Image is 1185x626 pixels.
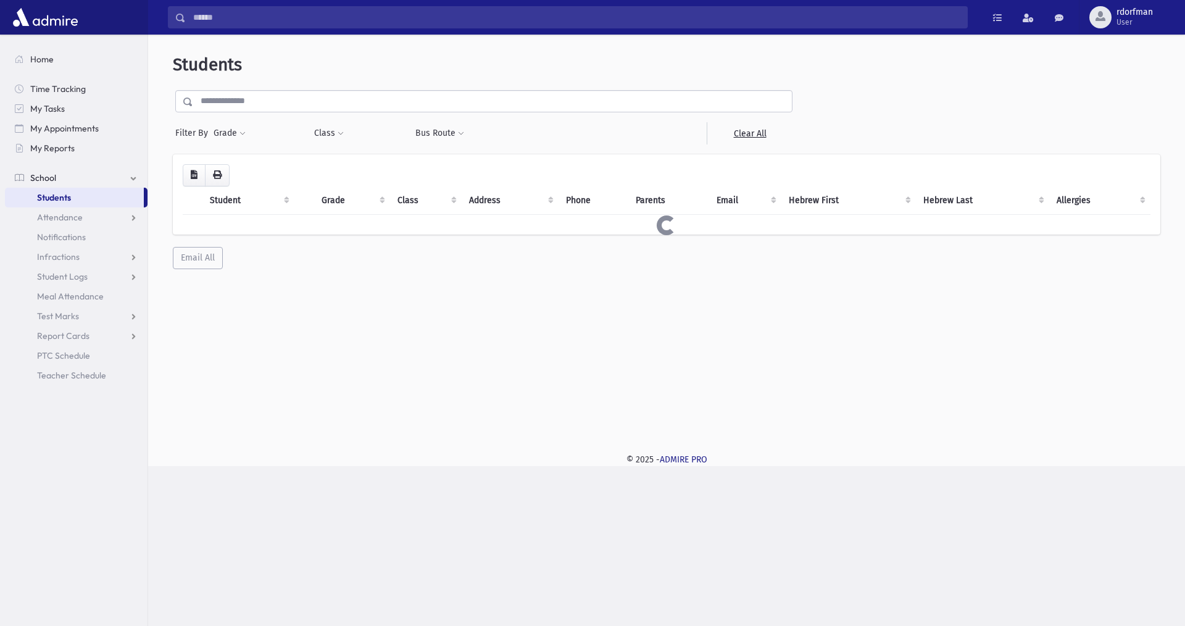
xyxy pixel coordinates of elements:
button: Bus Route [415,122,465,144]
a: My Tasks [5,99,148,119]
a: ADMIRE PRO [660,454,707,465]
span: Report Cards [37,330,89,341]
a: Attendance [5,207,148,227]
span: Test Marks [37,311,79,322]
a: Clear All [707,122,792,144]
span: PTC Schedule [37,350,90,361]
a: School [5,168,148,188]
th: Hebrew First [781,186,917,215]
th: Grade [314,186,390,215]
span: Teacher Schedule [37,370,106,381]
span: My Reports [30,143,75,154]
span: Infractions [37,251,80,262]
a: Time Tracking [5,79,148,99]
a: Infractions [5,247,148,267]
button: Email All [173,247,223,269]
th: Parents [628,186,709,215]
a: My Appointments [5,119,148,138]
th: Phone [559,186,628,215]
a: Students [5,188,144,207]
span: My Appointments [30,123,99,134]
a: Student Logs [5,267,148,286]
button: Class [314,122,344,144]
span: Notifications [37,232,86,243]
span: Students [37,192,71,203]
th: Hebrew Last [916,186,1049,215]
a: My Reports [5,138,148,158]
span: Student Logs [37,271,88,282]
th: Student [202,186,294,215]
span: Time Tracking [30,83,86,94]
button: Print [205,164,230,186]
a: Report Cards [5,326,148,346]
a: Notifications [5,227,148,247]
span: User [1116,17,1153,27]
div: © 2025 - [168,453,1165,466]
span: Filter By [175,127,213,140]
img: AdmirePro [10,5,81,30]
span: Students [173,54,242,75]
th: Address [462,186,559,215]
input: Search [186,6,967,28]
button: Grade [213,122,246,144]
span: My Tasks [30,103,65,114]
span: rdorfman [1116,7,1153,17]
span: School [30,172,56,183]
th: Class [390,186,462,215]
button: CSV [183,164,206,186]
span: Meal Attendance [37,291,104,302]
th: Allergies [1049,186,1150,215]
span: Attendance [37,212,83,223]
span: Home [30,54,54,65]
a: Home [5,49,148,69]
a: Test Marks [5,306,148,326]
a: Meal Attendance [5,286,148,306]
a: Teacher Schedule [5,365,148,385]
th: Email [709,186,781,215]
a: PTC Schedule [5,346,148,365]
